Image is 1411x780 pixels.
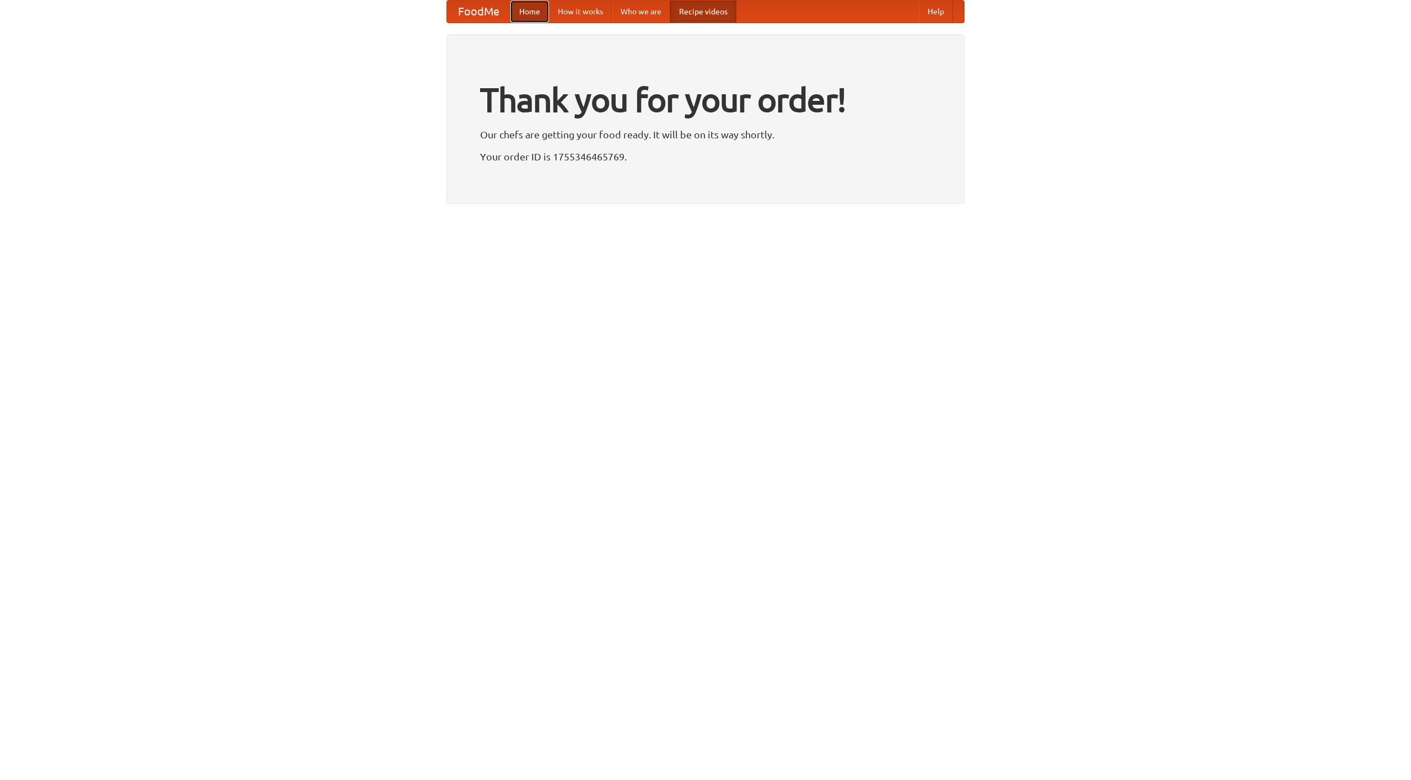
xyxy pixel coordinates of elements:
h1: Thank you for your order! [480,73,931,126]
a: Home [510,1,549,23]
a: Help [919,1,953,23]
p: Your order ID is 1755346465769. [480,148,931,165]
a: How it works [549,1,612,23]
p: Our chefs are getting your food ready. It will be on its way shortly. [480,126,931,143]
a: Who we are [612,1,670,23]
a: FoodMe [447,1,510,23]
a: Recipe videos [670,1,736,23]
